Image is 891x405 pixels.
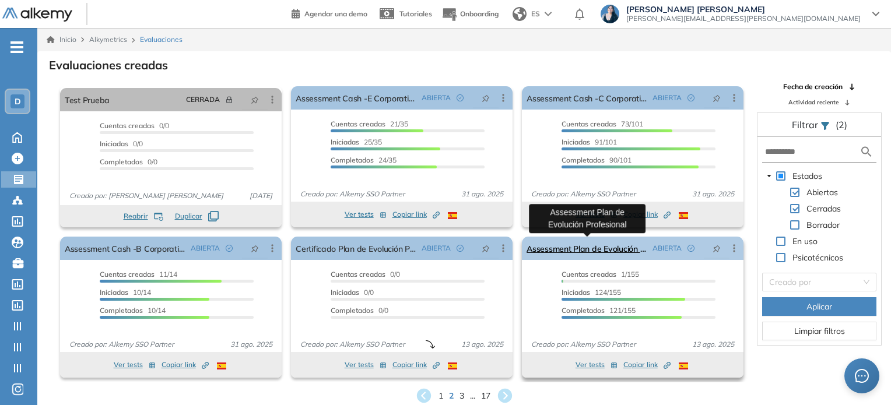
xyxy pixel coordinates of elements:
[482,244,490,253] span: pushpin
[679,362,688,369] img: ESP
[331,156,374,164] span: Completados
[626,14,861,23] span: [PERSON_NAME][EMAIL_ADDRESS][PERSON_NAME][DOMAIN_NAME]
[251,244,259,253] span: pushpin
[792,252,843,263] span: Psicotécnicos
[114,358,156,372] button: Ver tests
[687,189,739,199] span: 31 ago. 2025
[545,12,552,16] img: arrow
[441,2,499,27] button: Onboarding
[562,306,605,315] span: Completados
[687,94,694,101] span: check-circle
[806,220,840,230] span: Borrador
[804,202,843,216] span: Cerradas
[100,306,143,315] span: Completados
[623,358,671,372] button: Copiar link
[449,390,454,402] span: 2
[687,339,739,350] span: 13 ago. 2025
[422,93,451,103] span: ABIERTA
[513,7,527,21] img: world
[345,207,387,221] button: Ver tests
[439,390,443,402] span: 1
[331,138,382,146] span: 25/35
[762,322,876,340] button: Limpiar filtros
[473,89,499,107] button: pushpin
[191,243,220,253] span: ABIERTA
[65,88,110,111] a: Test Prueba
[457,94,464,101] span: check-circle
[100,270,155,279] span: Cuentas creadas
[562,138,590,146] span: Iniciadas
[175,211,202,221] span: Duplicar
[296,339,409,350] span: Creado por: Alkemy SSO Partner
[47,34,76,45] a: Inicio
[792,171,822,181] span: Estados
[331,119,408,128] span: 21/35
[704,239,729,258] button: pushpin
[242,90,268,109] button: pushpin
[100,139,128,148] span: Iniciadas
[89,35,127,44] span: Alkymetrics
[296,86,417,110] a: Assessment Cash -E Corporativo
[296,237,417,260] a: Certificado Plan de Evolución Profesional
[531,9,540,19] span: ES
[860,145,874,159] img: search icon
[804,185,840,199] span: Abiertas
[392,209,440,220] span: Copiar link
[422,243,451,253] span: ABIERTA
[331,288,359,297] span: Iniciadas
[49,58,168,72] h3: Evaluaciones creadas
[459,390,464,402] span: 3
[762,297,876,316] button: Aplicar
[790,234,820,248] span: En uso
[679,212,688,219] img: ESP
[100,121,155,130] span: Cuentas creadas
[65,237,186,260] a: Assessment Cash -B Corporativo
[392,358,440,372] button: Copiar link
[457,339,508,350] span: 13 ago. 2025
[562,270,639,279] span: 1/155
[473,239,499,258] button: pushpin
[251,95,259,104] span: pushpin
[623,207,671,221] button: Copiar link
[217,362,226,369] img: ESP
[15,97,21,106] span: D
[792,119,820,131] span: Filtrar
[623,209,671,220] span: Copiar link
[704,89,729,107] button: pushpin
[713,244,721,253] span: pushpin
[226,339,277,350] span: 31 ago. 2025
[226,245,233,252] span: check-circle
[562,156,605,164] span: Completados
[653,93,682,103] span: ABIERTA
[482,93,490,103] span: pushpin
[527,237,648,260] a: Assessment Plan de Evolución Profesional
[626,5,861,14] span: [PERSON_NAME] [PERSON_NAME]
[331,270,400,279] span: 0/0
[836,118,847,132] span: (2)
[562,306,636,315] span: 121/155
[331,119,385,128] span: Cuentas creadas
[562,119,616,128] span: Cuentas creadas
[226,96,233,103] span: lock
[653,243,682,253] span: ABIERTA
[100,306,166,315] span: 10/14
[392,207,440,221] button: Copiar link
[399,9,432,18] span: Tutoriales
[331,156,397,164] span: 24/35
[687,245,694,252] span: check-circle
[766,173,772,179] span: caret-down
[100,157,157,166] span: 0/0
[562,119,643,128] span: 73/101
[804,218,842,232] span: Borrador
[783,82,843,92] span: Fecha de creación
[806,300,832,313] span: Aplicar
[790,169,825,183] span: Estados
[527,189,640,199] span: Creado por: Alkemy SSO Partner
[124,211,148,221] span: Reabrir
[162,358,209,372] button: Copiar link
[331,270,385,279] span: Cuentas creadas
[527,339,640,350] span: Creado por: Alkemy SSO Partner
[806,203,841,214] span: Cerradas
[562,270,616,279] span: Cuentas creadas
[100,288,128,297] span: Iniciadas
